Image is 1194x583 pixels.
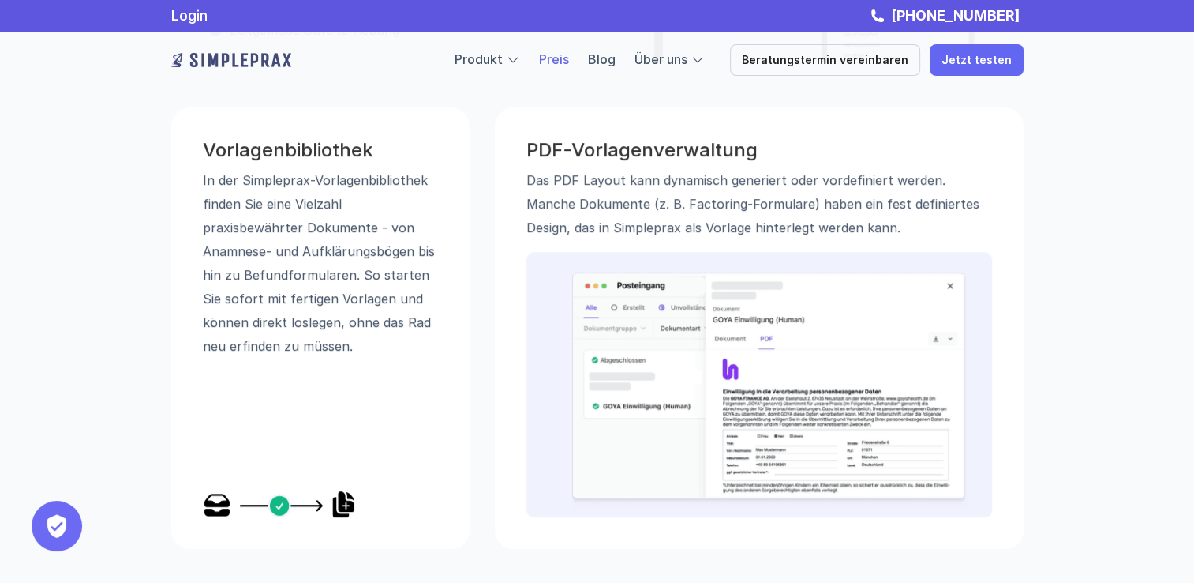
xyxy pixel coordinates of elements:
p: Jetzt testen [941,54,1012,67]
a: Preis [539,51,569,67]
a: Login [171,7,208,24]
h3: Vorlagenbibliothek [203,139,438,162]
p: Beratungstermin vereinbaren [742,54,908,67]
p: Das PDF Layout kann dynamisch generiert oder vordefiniert werden. Manche Dokumente (z. B. Factori... [526,168,992,239]
a: Produkt [455,51,503,67]
a: Über uns [634,51,687,67]
a: [PHONE_NUMBER] [887,7,1024,24]
a: Jetzt testen [930,44,1024,76]
a: Beratungstermin vereinbaren [730,44,920,76]
a: Blog [588,51,616,67]
img: Beispielbild einer PDF-Vorlage automatisch generiert in der Anwendung [570,271,967,508]
h3: PDF-Vorlagenverwaltung [526,139,992,162]
p: In der Simpleprax-Vorlagen­bibliothek finden Sie eine Vielzahl praxisbewährter Dokumente - von An... [203,168,438,358]
strong: [PHONE_NUMBER] [891,7,1020,24]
